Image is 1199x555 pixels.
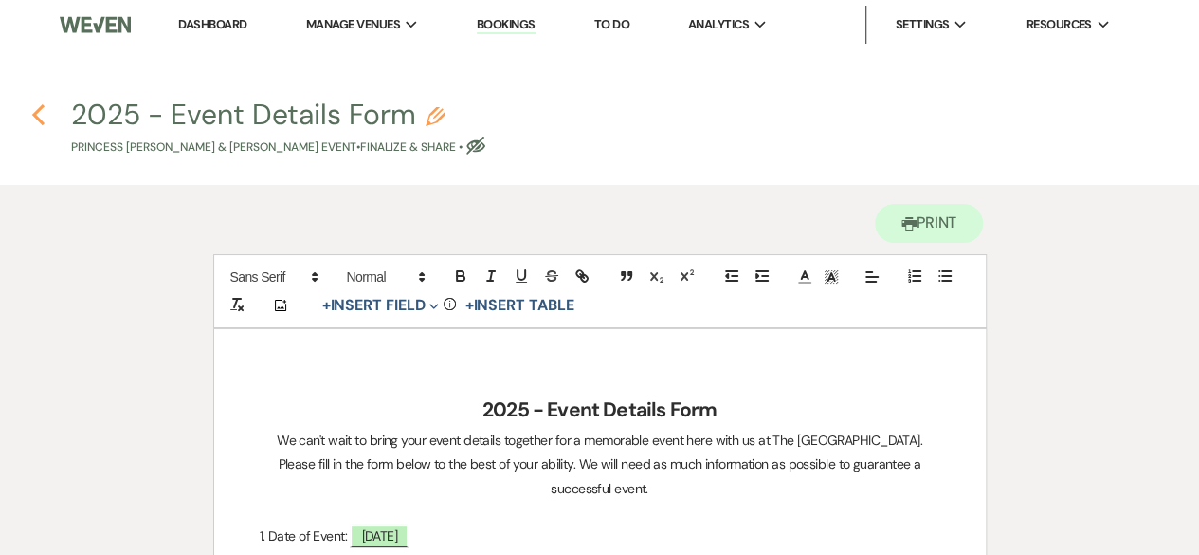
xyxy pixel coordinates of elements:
[477,16,536,34] a: Bookings
[350,524,409,547] span: [DATE]
[306,15,400,34] span: Manage Venues
[260,429,940,501] p: We can't wait to bring your event details together for a memorable event here with us at The [GEO...
[482,397,717,423] strong: 2025 - Event Details Form
[818,266,845,288] span: Text Background Color
[316,294,446,317] button: Insert Field
[458,294,580,317] button: +Insert Table
[71,101,485,157] button: 2025 - Event Details FormPrincess [PERSON_NAME] & [PERSON_NAME] Event•Finalize & Share •
[688,15,749,34] span: Analytics
[875,204,984,243] button: Print
[322,298,331,313] span: +
[338,266,431,288] span: Header Formats
[260,525,940,548] p: 1. Date of Event:
[1026,15,1091,34] span: Resources
[859,266,885,288] span: Alignment
[71,139,485,157] p: Princess [PERSON_NAME] & [PERSON_NAME] Event • Finalize & Share •
[791,266,818,288] span: Text Color
[178,16,246,32] a: Dashboard
[464,298,473,313] span: +
[594,16,629,32] a: To Do
[60,5,130,45] img: Weven Logo
[895,15,949,34] span: Settings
